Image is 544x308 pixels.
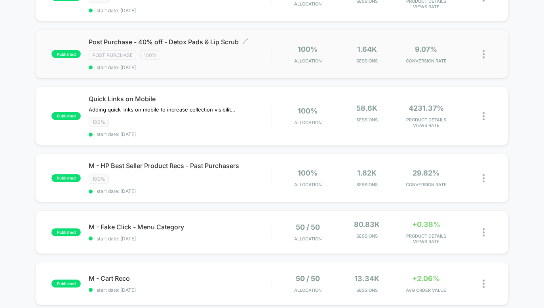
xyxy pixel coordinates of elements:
span: 58.6k [356,104,377,113]
span: 50 / 50 [296,223,320,232]
img: close [483,50,485,59]
span: 100% [89,118,109,127]
span: 4231.37% [409,104,444,113]
img: close [483,280,485,288]
span: 29.62% [413,169,439,178]
span: 13.34k [354,275,379,283]
span: Sessions [339,288,395,293]
span: CONVERSION RATE [399,182,454,188]
span: Post Purchase - 40% off - Detox Pads & Lip Scrub [89,38,272,46]
span: Allocation [294,236,321,242]
span: start date: [DATE] [89,189,272,195]
span: 100% [140,51,160,60]
div: Current time [187,141,205,150]
img: close [483,112,485,121]
button: Play, NEW DEMO 2025-VEED.mp4 [129,68,148,87]
span: 100% [298,169,318,178]
span: 100% [298,107,318,115]
span: start date: [DATE] [89,236,272,242]
span: Sessions [339,117,395,123]
span: Quick Links on Mobile [89,95,272,103]
span: start date: [DATE] [89,132,272,138]
span: PRODUCT DETAILS VIEWS RATE [399,234,454,245]
img: close [483,229,485,237]
button: Play, NEW DEMO 2025-VEED.mp4 [4,139,17,152]
span: PRODUCT DETAILS VIEWS RATE [399,117,454,128]
span: published [51,229,81,236]
span: Sessions [339,58,395,64]
span: 100% [89,175,109,184]
span: Allocation [294,288,321,293]
span: start date: [DATE] [89,64,272,70]
span: published [51,174,81,182]
span: published [51,280,81,288]
span: Sessions [339,234,395,239]
span: 50 / 50 [296,275,320,283]
span: start date: [DATE] [89,287,272,293]
input: Volume [221,142,244,149]
span: CONVERSION RATE [399,58,454,64]
span: 9.07% [415,45,437,53]
span: M - HP Best Seller Product Recs - Past Purchasers [89,162,272,170]
span: published [51,112,81,120]
span: start date: [DATE] [89,8,272,13]
span: 1.64k [357,45,377,53]
span: AVG ORDER VALUE [399,288,454,293]
span: 100% [298,45,318,53]
span: Sessions [339,182,395,188]
span: +2.06% [412,275,440,283]
span: published [51,50,81,58]
span: Allocation [294,120,321,126]
span: +0.38% [412,221,440,229]
span: M - Cart Reco [89,275,272,283]
img: close [483,174,485,183]
span: M - Fake Click - Menu Category [89,223,272,231]
span: Post Purchase [89,51,136,60]
span: Allocation [294,1,321,7]
span: 80.83k [354,221,380,229]
span: Allocation [294,182,321,188]
span: Allocation [294,58,321,64]
span: 1.62k [357,169,377,178]
span: Adding quick links on mobile to increase collection visibility and reduce clicks [89,107,236,113]
input: Seek [6,128,273,136]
